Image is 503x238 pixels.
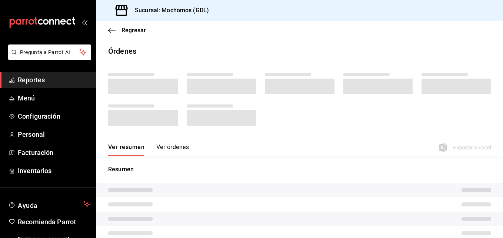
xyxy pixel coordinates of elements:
[18,148,90,158] span: Facturación
[156,143,189,156] button: Ver órdenes
[121,27,146,34] span: Regresar
[8,44,91,60] button: Pregunta a Parrot AI
[108,46,136,57] div: Órdenes
[108,143,144,156] button: Ver resumen
[18,129,90,139] span: Personal
[108,143,189,156] div: navigation tabs
[129,6,209,15] h3: Sucursal: Mochomos (GDL)
[20,49,80,56] span: Pregunta a Parrot AI
[18,111,90,121] span: Configuración
[18,93,90,103] span: Menú
[18,217,90,227] span: Recomienda Parrot
[18,200,80,209] span: Ayuda
[81,19,87,25] button: open_drawer_menu
[108,27,146,34] button: Regresar
[18,75,90,85] span: Reportes
[18,166,90,176] span: Inventarios
[108,165,491,174] p: Resumen
[5,54,91,62] a: Pregunta a Parrot AI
